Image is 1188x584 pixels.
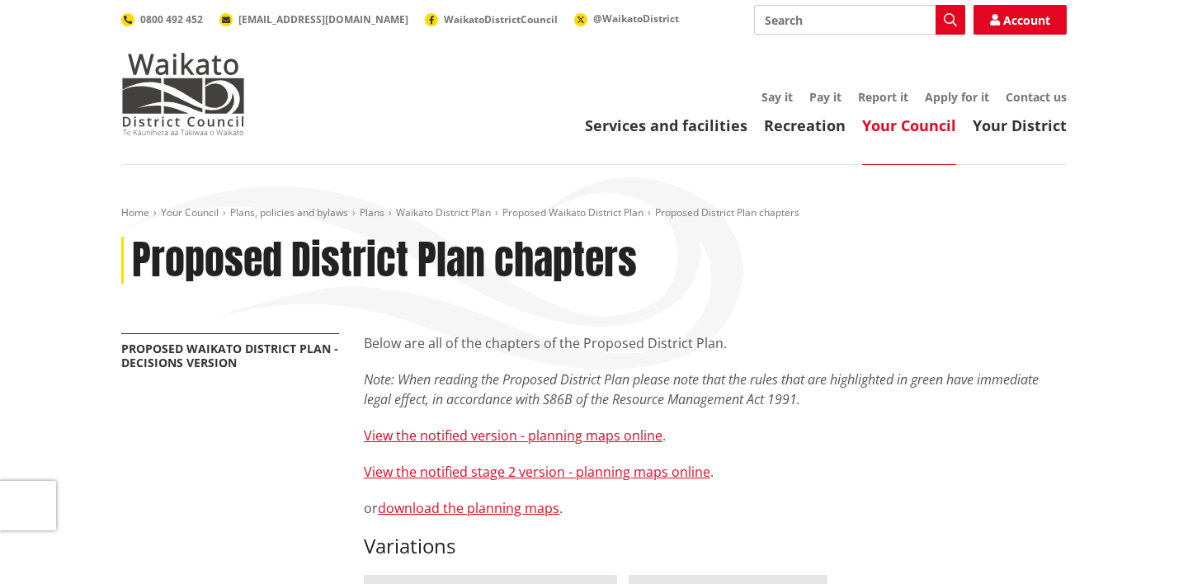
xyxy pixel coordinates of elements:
span: @WaikatoDistrict [593,12,679,26]
a: Say it [761,89,793,105]
a: Your District [973,115,1067,135]
a: Plans [360,205,384,219]
p: . [364,426,1067,445]
a: Proposed Waikato District Plan - Decisions Version [121,341,338,370]
input: Search input [754,5,965,35]
p: . [364,462,1067,482]
a: 0800 492 452 [121,12,203,26]
img: Waikato District Council - Te Kaunihera aa Takiwaa o Waikato [121,53,245,135]
p: Below are all of the chapters of the Proposed District Plan. [364,333,1067,353]
a: View the notified stage 2 version - planning maps online [364,463,710,481]
em: Note: When reading the Proposed District Plan please note that the rules that are highlighted in ... [364,370,1039,408]
span: [EMAIL_ADDRESS][DOMAIN_NAME] [238,12,408,26]
a: [EMAIL_ADDRESS][DOMAIN_NAME] [219,12,408,26]
a: Report it [858,89,908,105]
a: Waikato District Plan [396,205,491,219]
span: Proposed District Plan chapters [655,205,799,219]
p: or . [364,498,1067,518]
a: Your Council [161,205,219,219]
h1: Proposed District Plan chapters [132,237,637,285]
span: WaikatoDistrictCouncil [444,12,558,26]
a: @WaikatoDistrict [574,12,679,26]
a: Your Council [862,115,956,135]
h3: Variations [364,535,1067,558]
a: Home [121,205,149,219]
nav: breadcrumb [121,206,1067,220]
span: 0800 492 452 [140,12,203,26]
a: Contact us [1006,89,1067,105]
a: Account [973,5,1067,35]
a: Pay it [809,89,841,105]
a: download the planning maps [378,499,559,517]
a: Services and facilities [585,115,747,135]
a: Plans, policies and bylaws [230,205,348,219]
a: Proposed Waikato District Plan [502,205,643,219]
a: Recreation [764,115,846,135]
a: WaikatoDistrictCouncil [425,12,558,26]
a: Apply for it [925,89,989,105]
a: View the notified version - planning maps online [364,426,662,445]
